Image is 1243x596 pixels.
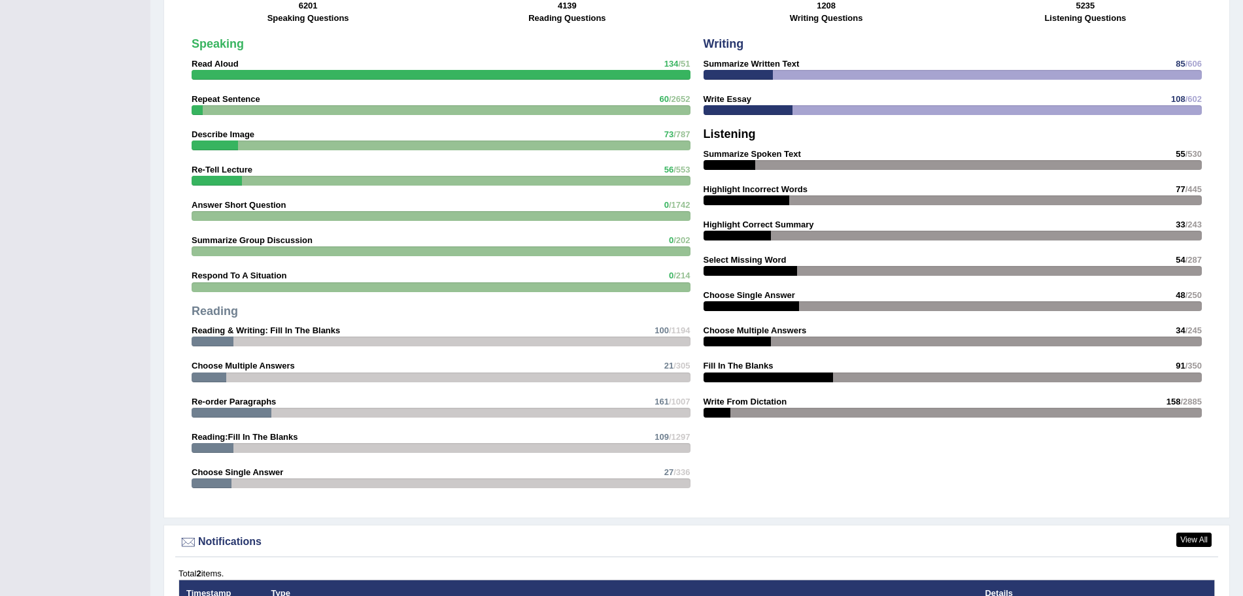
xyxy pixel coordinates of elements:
strong: 5235 [1076,1,1095,10]
span: /202 [673,235,690,245]
span: 108 [1171,94,1185,104]
strong: Reading [192,305,238,318]
strong: Re-order Paragraphs [192,397,276,406]
div: Notifications [179,533,1215,552]
strong: Choose Multiple Answers [704,325,807,335]
strong: Write Essay [704,94,751,104]
b: 2 [196,569,201,578]
span: 73 [664,129,673,139]
span: 77 [1176,184,1185,194]
span: /214 [673,271,690,280]
span: /51 [678,59,690,69]
span: /245 [1185,325,1202,335]
div: Total items. [179,567,1215,580]
strong: Re-Tell Lecture [192,165,252,174]
strong: Speaking [192,37,244,50]
span: /1194 [669,325,690,335]
label: Listening Questions [1044,12,1126,24]
span: /602 [1185,94,1202,104]
strong: Reading & Writing: Fill In The Blanks [192,325,340,335]
strong: Highlight Incorrect Words [704,184,808,194]
span: /553 [673,165,690,174]
span: 0 [664,200,669,210]
strong: 1208 [817,1,836,10]
strong: Choose Single Answer [704,290,795,300]
span: /606 [1185,59,1202,69]
span: /287 [1185,255,1202,265]
span: 55 [1176,149,1185,159]
span: 60 [659,94,668,104]
strong: Writing [704,37,744,50]
strong: Reading:Fill In The Blanks [192,432,298,442]
label: Reading Questions [528,12,605,24]
span: 34 [1176,325,1185,335]
span: /350 [1185,361,1202,371]
strong: Describe Image [192,129,254,139]
span: /2885 [1180,397,1202,406]
strong: Answer Short Question [192,200,286,210]
span: 91 [1176,361,1185,371]
label: Speaking Questions [267,12,349,24]
strong: 4139 [558,1,577,10]
strong: Select Missing Word [704,255,787,265]
span: 33 [1176,220,1185,229]
span: /1742 [669,200,690,210]
strong: Respond To A Situation [192,271,286,280]
span: /1007 [669,397,690,406]
strong: Repeat Sentence [192,94,260,104]
span: /2652 [669,94,690,104]
span: /530 [1185,149,1202,159]
strong: 6201 [299,1,318,10]
strong: Listening [704,127,756,141]
span: /243 [1185,220,1202,229]
span: /250 [1185,290,1202,300]
span: 56 [664,165,673,174]
span: /445 [1185,184,1202,194]
span: 48 [1176,290,1185,300]
strong: Fill In The Blanks [704,361,774,371]
label: Writing Questions [790,12,863,24]
span: 158 [1166,397,1181,406]
span: 85 [1176,59,1185,69]
span: 100 [655,325,669,335]
span: 21 [664,361,673,371]
span: /787 [673,129,690,139]
a: View All [1176,533,1212,547]
span: /305 [673,361,690,371]
span: 27 [664,467,673,477]
strong: Choose Multiple Answers [192,361,295,371]
strong: Choose Single Answer [192,467,283,477]
strong: Read Aloud [192,59,239,69]
span: 109 [655,432,669,442]
strong: Highlight Correct Summary [704,220,814,229]
strong: Summarize Group Discussion [192,235,313,245]
span: 0 [669,271,673,280]
span: 0 [669,235,673,245]
span: 134 [664,59,679,69]
span: /336 [673,467,690,477]
strong: Summarize Written Text [704,59,800,69]
span: /1297 [669,432,690,442]
strong: Write From Dictation [704,397,787,406]
strong: Summarize Spoken Text [704,149,801,159]
span: 161 [655,397,669,406]
span: 54 [1176,255,1185,265]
